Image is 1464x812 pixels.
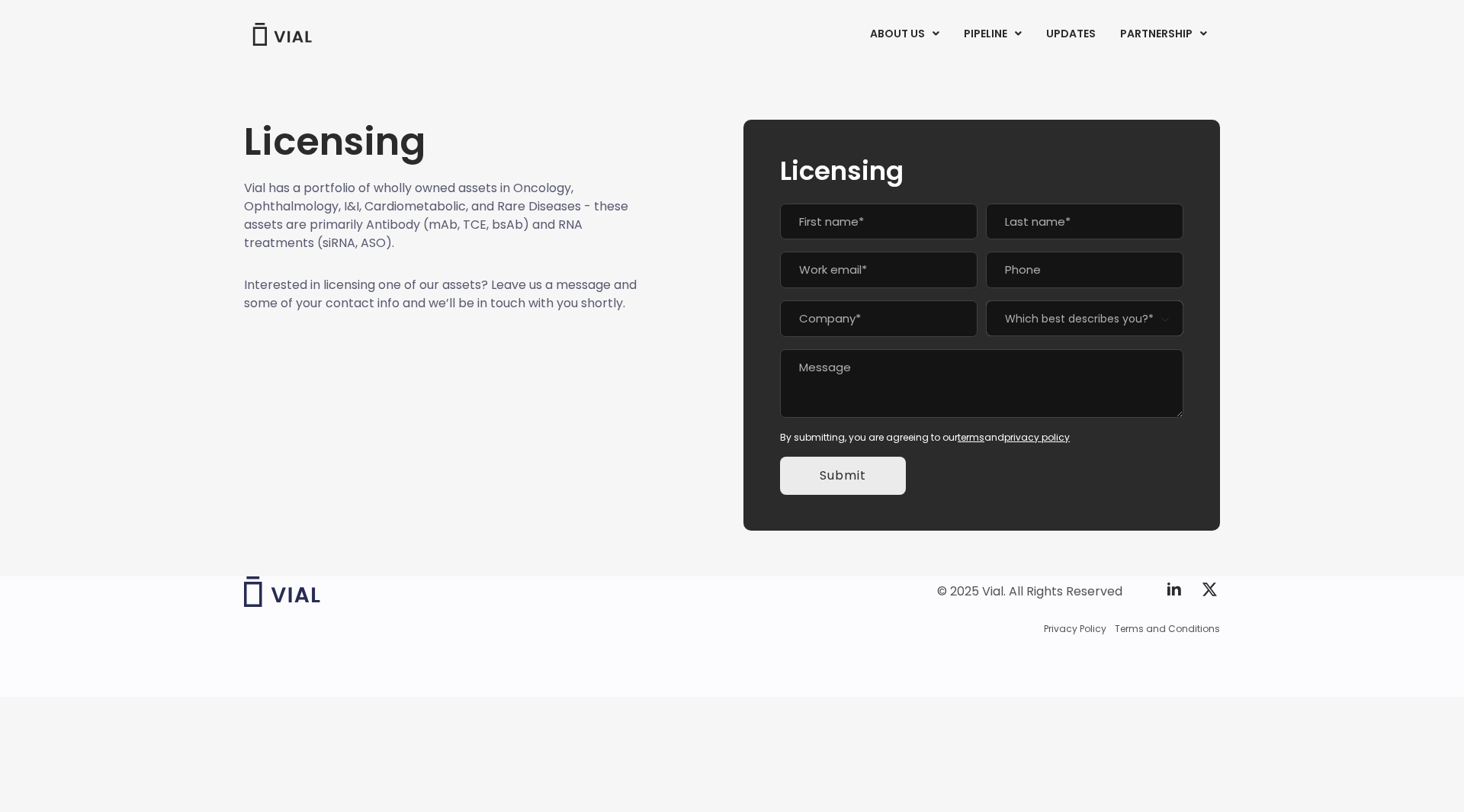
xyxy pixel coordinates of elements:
[1004,431,1070,444] a: privacy policy
[780,300,978,337] input: Company*
[986,252,1183,288] input: Phone
[780,431,1183,445] div: By submitting, you are agreeing to our and
[252,23,313,46] img: Vial Logo
[937,583,1122,600] div: © 2025 Vial. All Rights Reserved
[986,300,1183,336] span: Which best describes you?*
[780,252,978,288] input: Work email*
[780,204,978,240] input: First name*
[986,204,1183,240] input: Last name*
[1115,622,1220,636] a: Terms and Conditions
[952,21,1033,47] a: PIPELINEMenu Toggle
[244,179,637,252] p: Vial has a portfolio of wholly owned assets in Oncology, Ophthalmology, I&I, Cardiometabolic, and...
[1034,21,1107,47] a: UPDATES
[244,120,637,164] h1: Licensing
[1044,622,1106,636] a: Privacy Policy
[244,276,637,313] p: Interested in licensing one of our assets? Leave us a message and some of your contact info and w...
[244,576,320,607] img: Vial logo wih "Vial" spelled out
[780,457,906,495] input: Submit
[958,431,984,444] a: terms
[858,21,951,47] a: ABOUT USMenu Toggle
[1108,21,1219,47] a: PARTNERSHIPMenu Toggle
[780,156,1183,185] h2: Licensing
